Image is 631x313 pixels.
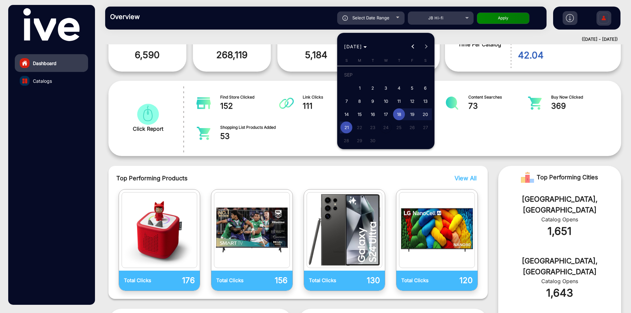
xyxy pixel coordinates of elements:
[406,108,418,120] span: 19
[372,58,374,63] span: T
[419,95,431,107] span: 13
[406,122,418,133] span: 26
[419,108,431,120] span: 20
[340,122,352,133] span: 21
[419,108,432,121] button: September 20, 2025
[380,108,392,120] span: 17
[411,58,413,63] span: F
[340,68,432,81] td: SEP
[353,121,366,134] button: September 22, 2025
[366,108,379,121] button: September 16, 2025
[424,58,427,63] span: S
[367,108,379,120] span: 16
[393,82,405,94] span: 4
[367,95,379,107] span: 9
[354,135,365,146] span: 29
[392,108,406,121] button: September 18, 2025
[393,108,405,120] span: 18
[366,81,379,95] button: September 2, 2025
[393,122,405,133] span: 25
[340,121,353,134] button: September 21, 2025
[380,122,392,133] span: 24
[406,95,419,108] button: September 12, 2025
[419,82,431,94] span: 6
[392,81,406,95] button: September 4, 2025
[340,135,352,146] span: 28
[340,134,353,147] button: September 28, 2025
[353,108,366,121] button: September 15, 2025
[379,81,392,95] button: September 3, 2025
[419,95,432,108] button: September 13, 2025
[393,95,405,107] span: 11
[354,82,365,94] span: 1
[340,95,353,108] button: September 7, 2025
[379,95,392,108] button: September 10, 2025
[392,95,406,108] button: September 11, 2025
[353,134,366,147] button: September 29, 2025
[392,121,406,134] button: September 25, 2025
[367,82,379,94] span: 2
[353,95,366,108] button: September 8, 2025
[406,95,418,107] span: 12
[367,122,379,133] span: 23
[367,135,379,146] span: 30
[345,58,348,63] span: S
[344,44,362,49] span: [DATE]
[341,41,369,53] button: Choose month and year
[406,108,419,121] button: September 19, 2025
[340,95,352,107] span: 7
[340,108,353,121] button: September 14, 2025
[353,81,366,95] button: September 1, 2025
[398,58,400,63] span: T
[380,82,392,94] span: 3
[406,82,418,94] span: 5
[354,122,365,133] span: 22
[406,121,419,134] button: September 26, 2025
[380,95,392,107] span: 10
[379,121,392,134] button: September 24, 2025
[379,108,392,121] button: September 17, 2025
[419,81,432,95] button: September 6, 2025
[354,95,365,107] span: 8
[358,58,361,63] span: M
[366,95,379,108] button: September 9, 2025
[384,58,388,63] span: W
[407,40,420,53] button: Previous month
[406,81,419,95] button: September 5, 2025
[419,122,431,133] span: 27
[419,121,432,134] button: September 27, 2025
[354,108,365,120] span: 15
[366,134,379,147] button: September 30, 2025
[366,121,379,134] button: September 23, 2025
[340,108,352,120] span: 14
